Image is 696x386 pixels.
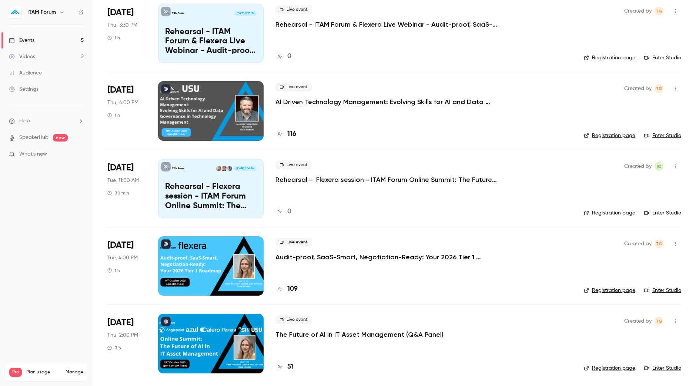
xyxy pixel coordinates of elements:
[275,253,498,262] a: Audit-proof, SaaS-Smart, Negotiation-Ready: Your 2026 Tier 1 Roadmap
[655,317,663,326] span: Tasveer Gola
[9,69,42,77] div: Audience
[275,284,298,294] a: 109
[275,51,291,61] a: 0
[644,365,681,372] a: Enter Studio
[656,317,662,326] span: TG
[107,99,138,106] span: Thu, 4:00 PM
[9,6,21,18] img: ITAM Forum
[107,254,138,262] span: Tue, 4:00 PM
[107,84,134,96] span: [DATE]
[227,166,232,171] img: Gary McAllister
[75,151,84,158] iframe: Noticeable Trigger
[107,112,120,118] div: 1 h
[9,53,35,60] div: Videos
[107,4,146,63] div: Oct 9 Thu, 3:30 PM (Europe/London)
[107,332,138,339] span: Thu, 2:00 PM
[107,190,129,196] div: 30 min
[9,117,84,125] li: help-dropdown-opener
[107,159,146,218] div: Oct 14 Tue, 11:00 AM (Europe/London)
[107,35,120,41] div: 1 h
[107,162,134,174] span: [DATE]
[624,317,652,326] span: Created by
[107,177,139,184] span: Tue, 11:00 AM
[657,162,661,171] span: IC
[172,11,184,15] p: ITAM Forum
[9,37,34,44] div: Events
[275,5,312,14] span: Live event
[107,345,121,351] div: 3 h
[275,97,498,106] a: AI Driven Technology Management: Evolving Skills for AI and Data Governance in Technology Management
[644,209,681,217] a: Enter Studio
[158,159,264,218] a: Rehearsal - Flexera session - ITAM Forum Online Summit: The Future of AI in IT Asset Management, ...
[275,238,312,247] span: Live event
[584,287,635,294] a: Registration page
[275,330,444,339] a: The Future of AI in IT Asset Management (Q&A Panel)
[107,317,134,329] span: [DATE]
[107,236,146,296] div: Oct 14 Tue, 4:00 PM (Europe/London)
[172,167,184,170] p: ITAM Forum
[656,7,662,16] span: TG
[644,132,681,139] a: Enter Studio
[9,86,39,93] div: Settings
[624,84,652,93] span: Created by
[584,209,635,217] a: Registration page
[234,11,256,16] span: [DATE] 3:30 PM
[9,368,22,377] span: Pro
[655,239,663,248] span: Tasveer Gola
[66,369,83,375] a: Manage
[107,239,134,251] span: [DATE]
[275,315,312,324] span: Live event
[216,166,221,171] img: Kelly Yip
[624,162,652,171] span: Created by
[107,21,137,29] span: Thu, 3:30 PM
[19,117,30,125] span: Help
[275,175,498,184] a: Rehearsal - Flexera session - ITAM Forum Online Summit: The Future of AI in IT Asset Management, ...
[221,166,227,171] img: Leigh Martin
[275,129,296,139] a: 116
[644,287,681,294] a: Enter Studio
[26,369,61,375] span: Plan usage
[234,166,256,171] span: [DATE] 11:00 AM
[165,182,257,211] p: Rehearsal - Flexera session - ITAM Forum Online Summit: The Future of AI in IT Asset Management, ...
[107,314,146,373] div: Oct 23 Thu, 2:00 PM (Europe/London)
[287,129,296,139] h4: 116
[655,162,663,171] span: Iva Ceronio
[287,362,293,372] h4: 51
[287,284,298,294] h4: 109
[624,7,652,16] span: Created by
[644,54,681,61] a: Enter Studio
[624,239,652,248] span: Created by
[287,51,291,61] h4: 0
[107,7,134,19] span: [DATE]
[655,84,663,93] span: Tasveer Gola
[19,134,48,142] a: SpeakerHub
[19,150,47,158] span: What's new
[584,365,635,372] a: Registration page
[275,207,291,217] a: 0
[275,362,293,372] a: 51
[275,160,312,169] span: Live event
[53,134,68,142] span: new
[107,81,146,140] div: Oct 9 Thu, 4:00 PM (Europe/London)
[107,267,120,273] div: 1 h
[287,207,291,217] h4: 0
[584,132,635,139] a: Registration page
[275,20,498,29] a: Rehearsal - ITAM Forum & Flexera Live Webinar - Audit-proof, SaaS-Smart, Negotiation-Ready: Your ...
[158,4,264,63] a: Rehearsal - ITAM Forum & Flexera Live Webinar - Audit-proof, SaaS-Smart, Negotiation-Ready: Your ...
[656,84,662,93] span: TG
[27,9,56,16] h6: ITAM Forum
[165,27,257,56] p: Rehearsal - ITAM Forum & Flexera Live Webinar - Audit-proof, SaaS-Smart, Negotiation-Ready: Your ...
[656,239,662,248] span: TG
[655,7,663,16] span: Tasveer Gola
[275,83,312,91] span: Live event
[584,54,635,61] a: Registration page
